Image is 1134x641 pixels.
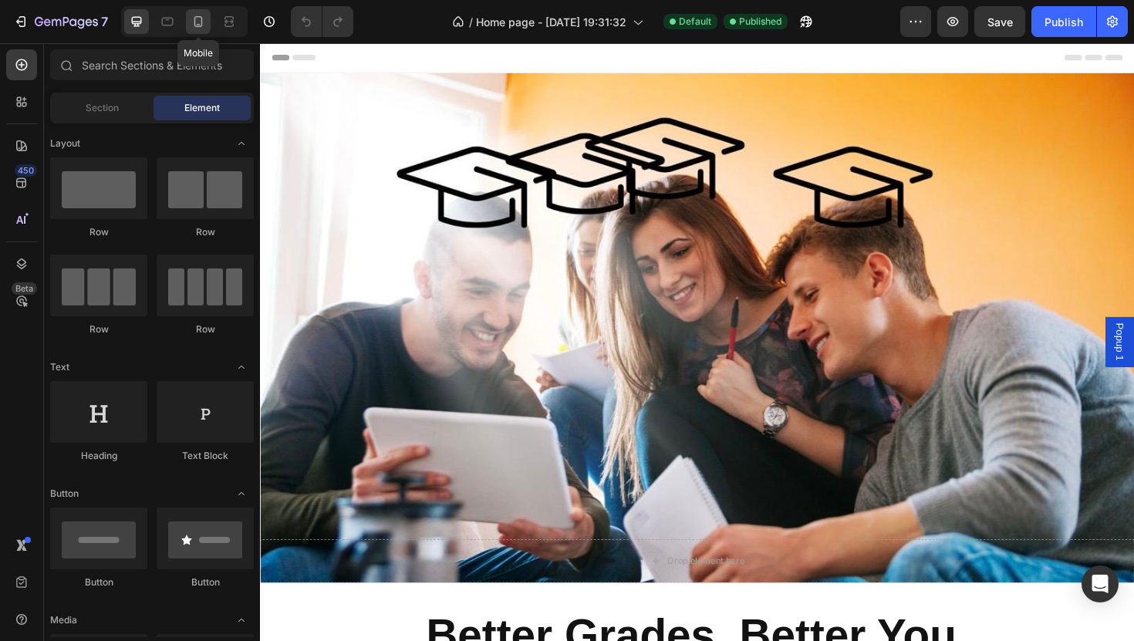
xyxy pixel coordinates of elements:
div: Row [157,225,254,239]
input: Search Sections & Elements [50,49,254,80]
div: Heading [50,449,147,463]
div: Row [157,322,254,336]
div: Row [50,225,147,239]
div: Open Intercom Messenger [1082,565,1119,602]
iframe: Design area [260,43,1134,641]
span: Button [50,487,79,501]
div: Undo/Redo [291,6,353,37]
span: Text [50,360,69,374]
span: Element [184,101,220,115]
div: Beta [12,282,37,295]
div: Text Block [157,449,254,463]
span: Media [50,613,77,627]
span: Home page - [DATE] 19:31:32 [476,14,626,30]
span: Layout [50,137,80,150]
span: Toggle open [229,608,254,633]
div: 450 [15,164,37,177]
button: Save [974,6,1025,37]
span: Popup 1 [903,296,918,336]
span: Toggle open [229,355,254,380]
div: Button [157,575,254,589]
span: Toggle open [229,481,254,506]
span: Default [679,15,711,29]
p: 7 [101,12,108,31]
div: Drop element here [431,542,513,555]
span: Published [739,15,781,29]
div: Button [50,575,147,589]
button: 7 [6,6,115,37]
span: / [469,14,473,30]
span: Save [987,15,1013,29]
div: Publish [1045,14,1083,30]
div: Row [50,322,147,336]
button: Publish [1031,6,1096,37]
span: Toggle open [229,131,254,156]
span: Section [86,101,119,115]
